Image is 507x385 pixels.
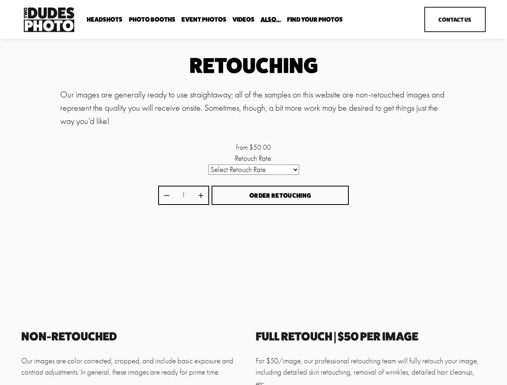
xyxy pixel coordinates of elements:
[287,16,343,23] span: Find Your Photos
[21,331,251,342] h3: NON-RETOUCHED
[287,16,343,23] a: folder dropdown
[256,331,486,342] h3: FULL RETOUCH | $50 Per Image
[129,16,175,23] a: folder dropdown
[158,142,349,152] div: from $50.00
[232,16,255,23] a: Videos
[129,16,175,23] span: Photo Booths
[261,16,281,23] span: Also...
[261,16,281,23] a: folder dropdown
[60,56,446,75] h1: Retouching
[198,192,204,199] button: Increase quantity by 1
[163,192,170,199] button: Decrease quantity by 1
[21,355,251,378] p: Our images are color corrected, cropped, and include basic exposure and contrast adjustments. In ...
[21,5,77,34] img: Two Dudes Photo | Headshots, Portraits &amp; Photo Booths
[87,16,122,23] a: folder dropdown
[158,153,349,164] label: Retouch Rate:
[87,16,122,23] span: Headshots
[424,7,486,32] a: Contact Us
[60,88,446,128] p: Our images are generally ready to use straightaway; all of the samples on this website are non-re...
[158,186,209,205] div: Quantity
[181,16,226,23] a: Event Photos
[212,186,349,205] button: Order Retouching
[249,192,311,199] span: Order Retouching
[208,164,299,175] select: Select Retouch Rate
